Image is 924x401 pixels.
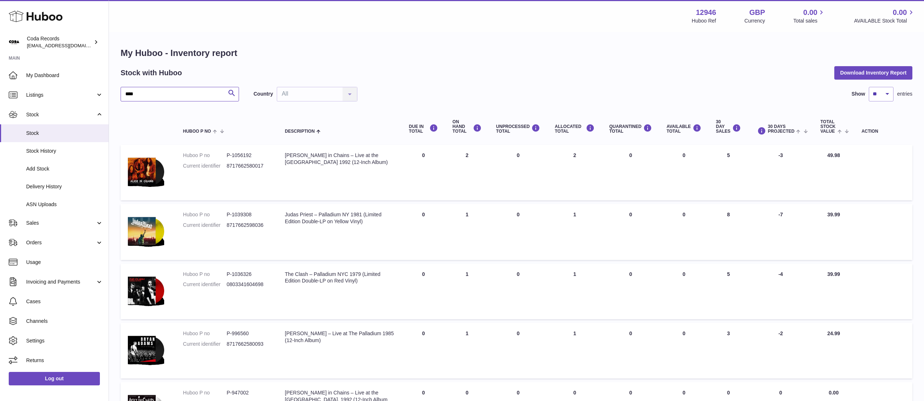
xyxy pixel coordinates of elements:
[547,323,602,378] td: 1
[768,124,794,134] span: 30 DAYS PROJECTED
[445,145,489,200] td: 2
[609,124,652,134] div: QUARANTINED Total
[897,91,912,97] span: entries
[227,163,270,169] dd: 8717662580017
[748,145,813,200] td: -3
[227,330,270,337] dd: P-996560
[254,91,273,97] label: Country
[26,72,103,79] span: My Dashboard
[445,204,489,260] td: 1
[26,220,96,226] span: Sales
[489,204,548,260] td: 0
[659,145,709,200] td: 0
[183,222,227,229] dt: Current identifier
[820,120,836,134] span: Total stock value
[709,323,748,378] td: 3
[445,323,489,378] td: 1
[629,390,632,396] span: 0
[659,323,709,378] td: 0
[696,8,716,17] strong: 12946
[489,264,548,319] td: 0
[227,271,270,278] dd: P-1036326
[183,281,227,288] dt: Current identifier
[893,8,907,17] span: 0.00
[285,129,315,134] span: Description
[402,323,445,378] td: 0
[692,17,716,24] div: Huboo Ref
[26,183,103,190] span: Delivery History
[709,264,748,319] td: 5
[183,211,227,218] dt: Huboo P no
[489,323,548,378] td: 0
[827,271,840,277] span: 39.99
[827,152,840,158] span: 49.98
[793,17,826,24] span: Total sales
[128,271,164,310] img: product image
[26,165,103,172] span: Add Stock
[285,211,394,225] div: Judas Priest – Palladium NY 1981 (Limited Edition Double-LP on Yellow Vinyl)
[121,47,912,59] h1: My Huboo - Inventory report
[227,222,270,229] dd: 8717662598036
[496,124,540,134] div: UNPROCESSED Total
[716,120,741,134] div: 30 DAY SALES
[285,152,394,166] div: [PERSON_NAME] in Chains – Live at the [GEOGRAPHIC_DATA] 1992 (12-Inch Album)
[26,92,96,99] span: Listings
[26,278,96,285] span: Invoicing and Payments
[26,259,103,266] span: Usage
[183,389,227,396] dt: Huboo P no
[26,357,103,364] span: Returns
[26,111,96,118] span: Stock
[629,152,632,158] span: 0
[629,271,632,277] span: 0
[227,341,270,348] dd: 8717662580093
[183,152,227,159] dt: Huboo P no
[26,337,103,344] span: Settings
[709,145,748,200] td: 5
[183,330,227,337] dt: Huboo P no
[26,148,103,155] span: Stock History
[183,341,227,348] dt: Current identifier
[128,211,164,250] img: product image
[854,8,915,24] a: 0.00 AVAILABLE Stock Total
[827,330,840,336] span: 24.99
[227,211,270,218] dd: P-1039308
[659,204,709,260] td: 0
[183,163,227,169] dt: Current identifier
[402,264,445,319] td: 0
[27,35,92,49] div: Coda Records
[547,264,602,319] td: 1
[227,389,270,396] dd: P-947002
[402,204,445,260] td: 0
[121,68,182,78] h2: Stock with Huboo
[285,271,394,285] div: The Clash – Palladium NYC 1979 (Limited Edition Double-LP on Red Vinyl)
[827,212,840,217] span: 39.99
[547,145,602,200] td: 2
[629,212,632,217] span: 0
[26,201,103,208] span: ASN Uploads
[547,204,602,260] td: 1
[862,129,905,134] div: Action
[629,330,632,336] span: 0
[555,124,595,134] div: ALLOCATED Total
[27,43,107,48] span: [EMAIL_ADDRESS][DOMAIN_NAME]
[9,37,20,48] img: haz@pcatmedia.com
[183,271,227,278] dt: Huboo P no
[803,8,818,17] span: 0.00
[793,8,826,24] a: 0.00 Total sales
[445,264,489,319] td: 1
[748,204,813,260] td: -7
[26,298,103,305] span: Cases
[402,145,445,200] td: 0
[183,129,211,134] span: Huboo P no
[26,239,96,246] span: Orders
[854,17,915,24] span: AVAILABLE Stock Total
[128,330,164,369] img: product image
[227,152,270,159] dd: P-1056192
[659,264,709,319] td: 0
[749,8,765,17] strong: GBP
[26,318,103,325] span: Channels
[9,372,100,385] a: Log out
[453,120,482,134] div: ON HAND Total
[748,323,813,378] td: -2
[227,281,270,288] dd: 0803341604698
